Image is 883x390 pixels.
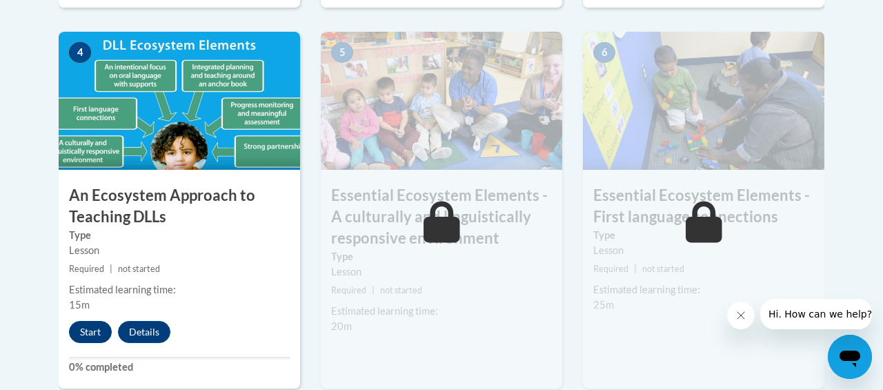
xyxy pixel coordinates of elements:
span: 15m [69,299,90,311]
span: Required [69,264,104,274]
div: Lesson [593,243,814,258]
span: not started [380,285,422,295]
h3: An Ecosystem Approach to Teaching DLLs [59,185,300,228]
img: Course Image [321,32,562,170]
label: 0% completed [69,360,290,375]
button: Start [69,321,112,343]
label: Type [331,249,552,264]
span: 25m [593,299,614,311]
iframe: Close message [727,302,755,329]
span: | [634,264,637,274]
img: Course Image [59,32,300,170]
h3: Essential Ecosystem Elements - A culturally and linguistically responsive environment [321,185,562,248]
span: not started [118,264,160,274]
div: Estimated learning time: [593,282,814,298]
div: Estimated learning time: [69,282,290,298]
span: 5 [331,42,353,63]
img: Course Image [583,32,824,170]
span: 4 [69,42,91,63]
label: Type [593,228,814,243]
span: | [372,285,375,295]
h3: Essential Ecosystem Elements - First language connections [583,185,824,228]
span: not started [642,264,684,274]
span: | [110,264,112,274]
div: Lesson [69,243,290,258]
span: 6 [593,42,615,63]
span: 20m [331,320,352,332]
iframe: Button to launch messaging window [828,335,872,379]
div: Lesson [331,264,552,280]
span: Required [331,285,366,295]
button: Details [118,321,170,343]
label: Type [69,228,290,243]
span: Required [593,264,628,274]
div: Estimated learning time: [331,304,552,319]
iframe: Message from company [760,299,872,329]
